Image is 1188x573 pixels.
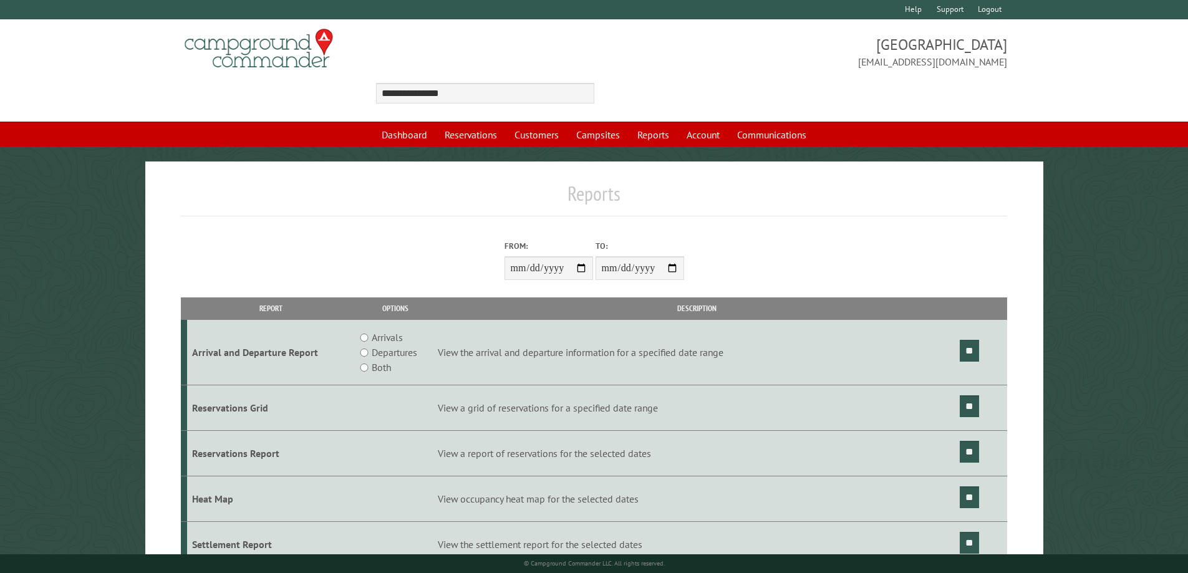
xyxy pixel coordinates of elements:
label: Arrivals [372,330,403,345]
a: Customers [507,123,566,147]
label: Departures [372,345,417,360]
h1: Reports [181,181,1008,216]
td: View a grid of reservations for a specified date range [436,385,958,431]
td: Reservations Report [187,431,355,476]
td: Settlement Report [187,521,355,567]
td: View the settlement report for the selected dates [436,521,958,567]
th: Description [436,297,958,319]
span: [GEOGRAPHIC_DATA] [EMAIL_ADDRESS][DOMAIN_NAME] [594,34,1008,69]
a: Communications [730,123,814,147]
label: To: [596,240,684,252]
label: Both [372,360,391,375]
small: © Campground Commander LLC. All rights reserved. [524,559,665,567]
td: View a report of reservations for the selected dates [436,431,958,476]
th: Options [354,297,435,319]
img: Campground Commander [181,24,337,73]
a: Dashboard [374,123,435,147]
a: Reservations [437,123,505,147]
td: View the arrival and departure information for a specified date range [436,320,958,385]
td: Arrival and Departure Report [187,320,355,385]
a: Account [679,123,727,147]
td: Heat Map [187,476,355,521]
td: Reservations Grid [187,385,355,431]
a: Campsites [569,123,627,147]
label: From: [505,240,593,252]
a: Reports [630,123,677,147]
th: Report [187,297,355,319]
td: View occupancy heat map for the selected dates [436,476,958,521]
